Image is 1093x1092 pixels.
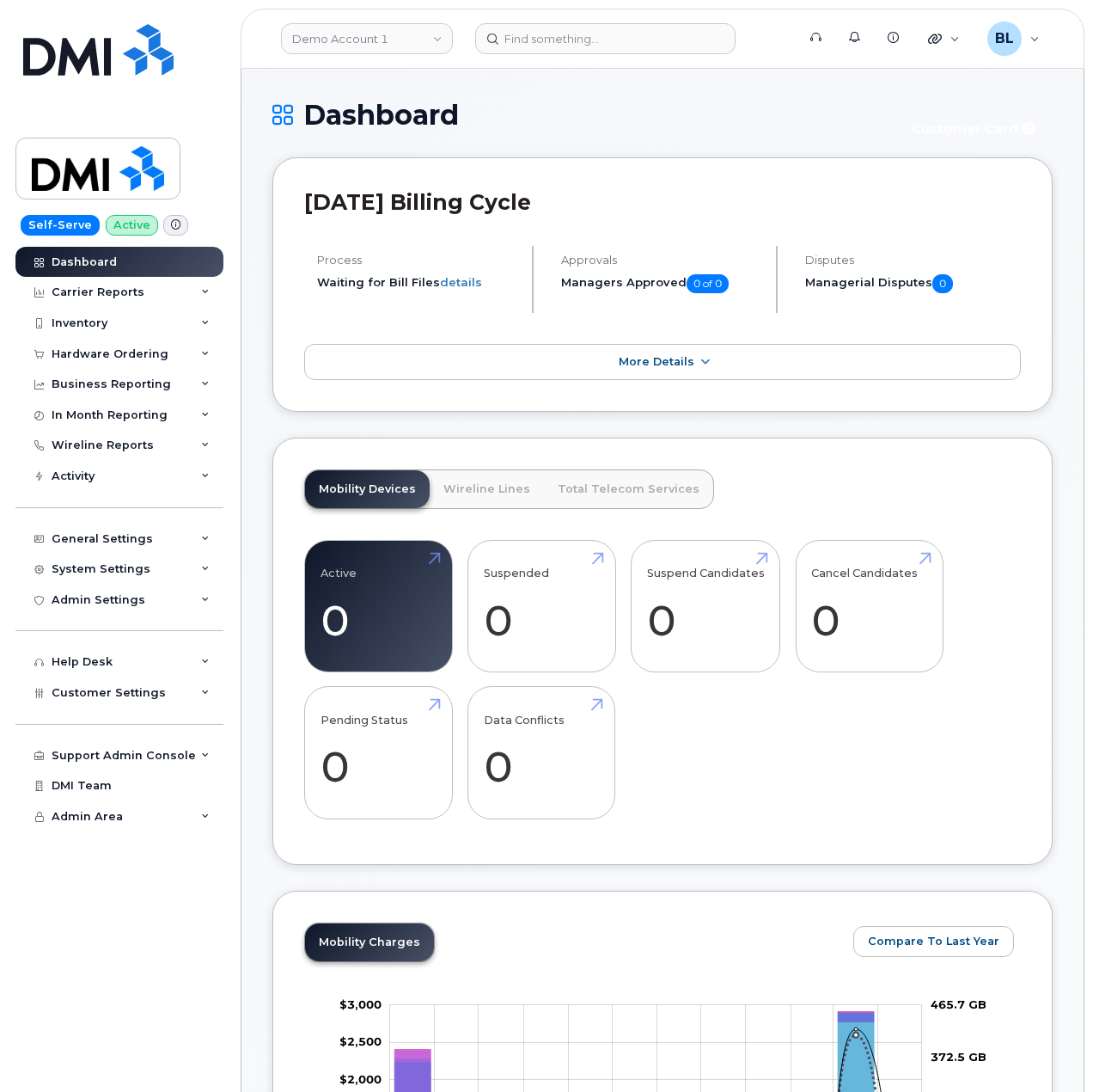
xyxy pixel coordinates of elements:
a: Suspend Candidates 0 [647,549,765,663]
span: More Details [619,355,694,368]
h4: Approvals [561,254,761,267]
a: Wireline Lines [430,470,544,508]
h5: Managerial Disputes [805,274,1021,293]
li: Waiting for Bill Files [317,274,517,291]
a: Cancel Candidates 0 [811,549,927,663]
tspan: $3,000 [339,997,382,1011]
button: Compare To Last Year [853,926,1014,957]
h2: [DATE] Billing Cycle [304,189,1021,215]
a: Mobility Charges [305,923,434,961]
a: Data Conflicts 0 [484,696,600,810]
h1: Dashboard [272,100,889,130]
a: Mobility Devices [305,470,430,508]
tspan: $2,500 [339,1035,382,1049]
tspan: 372.5 GB [931,1050,986,1064]
a: Suspended 0 [484,549,600,663]
a: Total Telecom Services [544,470,713,508]
h5: Managers Approved [561,274,761,293]
h4: Process [317,254,517,267]
g: $0 [339,1072,382,1086]
a: details [440,275,482,289]
a: Active 0 [321,549,437,663]
h4: Disputes [805,254,1021,267]
span: 0 of 0 [687,274,729,293]
g: $0 [339,1035,382,1049]
tspan: $2,000 [339,1072,382,1086]
g: $0 [339,997,382,1011]
a: Pending Status 0 [321,696,437,810]
tspan: 465.7 GB [931,997,986,1011]
button: Customer Card [898,113,1053,144]
span: 0 [932,274,953,293]
span: Compare To Last Year [868,933,999,949]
